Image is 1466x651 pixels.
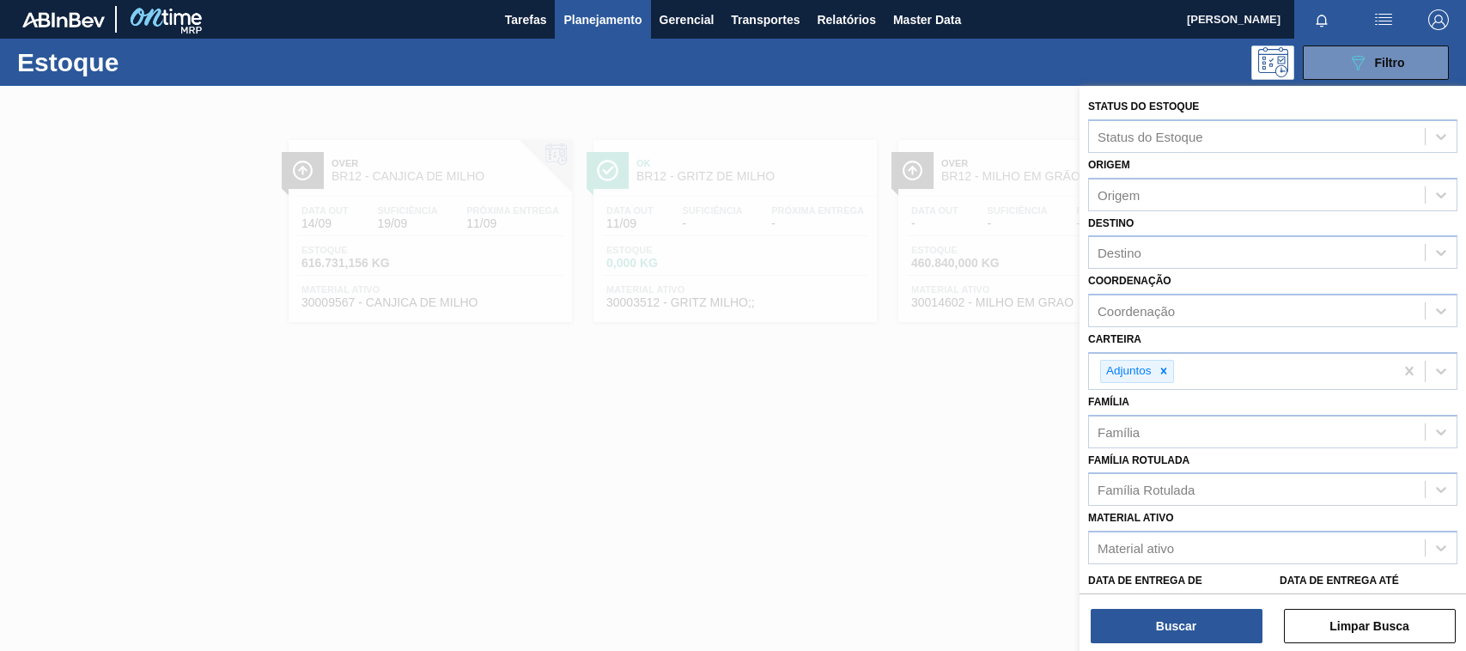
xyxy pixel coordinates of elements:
img: userActions [1373,9,1394,30]
div: Material ativo [1098,541,1174,556]
label: Família [1088,396,1129,408]
span: Transportes [731,9,800,30]
span: Master Data [893,9,961,30]
span: Gerencial [660,9,715,30]
label: Material ativo [1088,512,1174,524]
img: Logout [1428,9,1449,30]
img: TNhmsLtSVTkK8tSr43FrP2fwEKptu5GPRR3wAAAABJRU5ErkJggg== [22,12,105,27]
span: Relatórios [817,9,875,30]
span: Tarefas [505,9,547,30]
label: Família Rotulada [1088,454,1189,466]
div: Coordenação [1098,304,1175,319]
h1: Estoque [17,52,269,72]
div: Pogramando: nenhum usuário selecionado [1251,46,1294,80]
span: Filtro [1375,56,1405,70]
label: Origem [1088,159,1130,171]
span: Planejamento [563,9,642,30]
button: Notificações [1294,8,1349,32]
label: Status do Estoque [1088,100,1199,113]
label: Coordenação [1088,275,1171,287]
button: Filtro [1303,46,1449,80]
div: Destino [1098,246,1141,260]
div: Família Rotulada [1098,483,1195,497]
div: Adjuntos [1101,361,1154,382]
div: Origem [1098,187,1140,202]
label: Data de Entrega até [1280,575,1399,587]
label: Destino [1088,217,1134,229]
label: Data de Entrega de [1088,575,1202,587]
div: Família [1098,424,1140,439]
div: Status do Estoque [1098,129,1203,143]
label: Carteira [1088,333,1141,345]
